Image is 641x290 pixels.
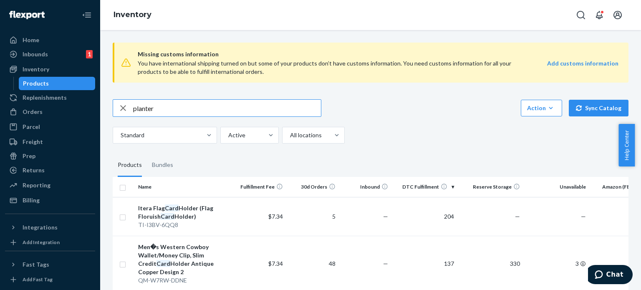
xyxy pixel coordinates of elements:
[23,196,40,204] div: Billing
[5,221,95,234] button: Integrations
[588,265,633,286] iframe: Opens a widget where you can chat to one of our agents
[286,197,339,236] td: 5
[5,237,95,247] a: Add Integration
[13,195,66,221] td: createdat
[138,49,618,59] span: Missing customs information
[233,177,286,197] th: Fulfillment Fee
[138,276,230,285] div: QM-W7RW-DDNE
[591,7,608,23] button: Open notifications
[569,100,628,116] button: Sync Catalog
[13,74,188,134] p: This report provides inventory details by SKU at each Flexport Reserve storage facility for a giv...
[23,65,49,73] div: Inventory
[547,60,618,67] strong: Add customs information
[5,105,95,119] a: Orders
[23,260,49,269] div: Fast Tags
[618,124,635,166] button: Help Center
[23,93,67,102] div: Replenishments
[107,3,158,27] ol: breadcrumbs
[5,258,95,271] button: Fast Tags
[457,177,523,197] th: Reserve Storage
[9,11,45,19] img: Flexport logo
[66,221,187,247] td: Unique identifier of seller account in Flexport
[573,7,589,23] button: Open Search Box
[23,79,49,88] div: Products
[383,260,388,267] span: —
[5,179,95,192] a: Reporting
[268,213,283,220] span: $7.34
[23,50,48,58] div: Inbounds
[23,36,39,44] div: Home
[13,247,66,273] td: Snapshot DATE
[289,131,290,139] input: All locations
[13,55,188,70] h2: Description
[66,247,187,273] td: Timestamp of inventory sync in UTC
[23,239,60,246] div: Add Integration
[609,7,626,23] button: Open account menu
[138,204,230,221] div: Itera Flag Holder (Flag Floruish Holder)
[23,223,58,232] div: Integrations
[339,177,391,197] th: Inbound
[515,213,520,220] span: —
[268,260,283,267] span: $7.34
[5,91,95,104] a: Replenishments
[521,100,562,116] button: Action
[5,48,95,61] a: Inbounds1
[23,276,53,283] div: Add Fast Tag
[114,10,151,19] a: Inventory
[17,179,43,188] strong: Column
[547,59,618,76] a: Add customs information
[23,166,45,174] div: Returns
[118,154,142,177] div: Products
[165,204,179,212] em: Card
[527,104,556,112] div: Action
[133,100,321,116] input: Search inventory by name or sku
[23,152,35,160] div: Prep
[161,213,174,220] em: Card
[135,177,234,197] th: Name
[383,213,388,220] span: —
[70,179,108,188] strong: Description
[13,147,188,162] h2: Documentation
[23,123,40,131] div: Parcel
[23,181,50,189] div: Reporting
[5,120,95,134] a: Parcel
[23,108,43,116] div: Orders
[5,63,95,76] a: Inventory
[66,195,187,221] td: Timestamp of report creation in UTC
[138,221,230,229] div: TI-I3BV-6QQ8
[227,131,228,139] input: Active
[286,177,339,197] th: 30d Orders
[152,154,173,177] div: Bundles
[78,7,95,23] button: Close Navigation
[5,194,95,207] a: Billing
[86,50,93,58] div: 1
[156,260,170,267] em: Card
[5,33,95,47] a: Home
[5,135,95,149] a: Freight
[5,164,95,177] a: Returns
[13,221,66,247] td: sellerId
[138,59,522,76] div: You have international shipping turned on but some of your products don’t have customs informatio...
[391,197,457,236] td: 204
[391,177,457,197] th: DTC Fulfillment
[5,275,95,285] a: Add Fast Tag
[120,131,121,139] input: Standard
[581,213,586,220] span: —
[19,77,96,90] a: Products
[13,17,188,45] div: 741 Inventory Details - Reserve Storage
[23,138,43,146] div: Freight
[5,149,95,163] a: Prep
[138,243,230,276] div: Men�s Western Cowboy Wallet/Money Clip, Slim Credit Holder Antique Copper Design 2
[523,177,589,197] th: Unavailable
